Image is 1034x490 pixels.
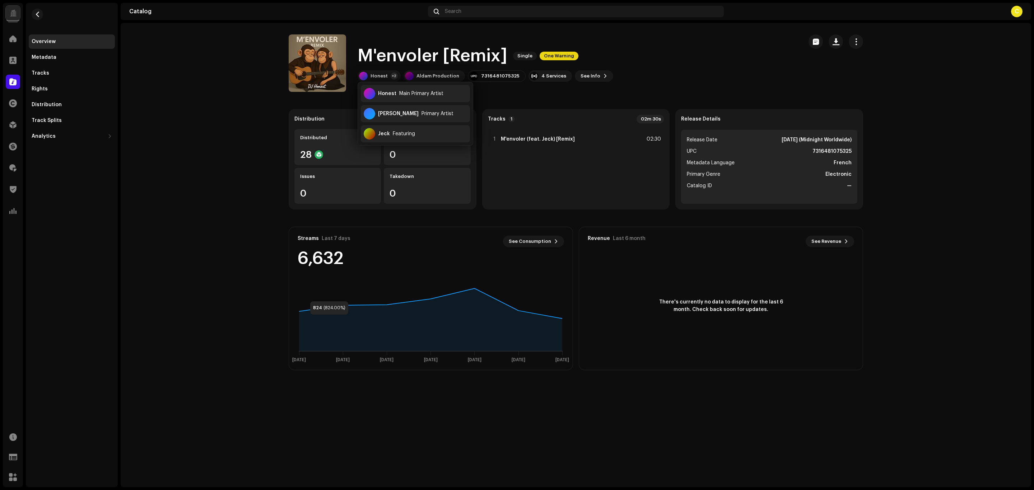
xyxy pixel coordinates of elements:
[687,147,697,156] span: UPC
[390,174,465,179] div: Takedown
[687,136,717,144] span: Release Date
[825,170,852,179] strong: Electronic
[681,116,721,122] strong: Release Details
[613,236,646,241] div: Last 6 month
[445,9,461,14] span: Search
[29,82,115,96] re-m-nav-item: Rights
[32,39,56,44] div: Overview
[811,234,841,249] span: See Revenue
[298,236,319,241] div: Streams
[378,91,396,96] div: Honest
[501,136,575,142] strong: M'envoler (feat. Jeck) [Remix]
[847,182,852,190] strong: —
[300,174,375,179] div: Issues
[32,118,62,123] div: Track Splits
[371,73,388,79] div: Honest
[300,135,375,141] div: Distributed
[581,69,600,83] span: See Info
[575,70,613,82] button: See Info
[481,73,520,79] div: 7316481075325
[380,358,393,362] text: [DATE]
[588,236,610,241] div: Revenue
[32,55,56,60] div: Metadata
[322,236,350,241] div: Last 7 days
[812,147,852,156] strong: 7316481075325
[294,116,325,122] div: Distribution
[399,91,443,96] div: Main Primary Artist
[29,34,115,49] re-m-nav-item: Overview
[645,135,661,143] div: 02:30
[416,73,459,79] div: Aldam Production
[540,52,578,60] span: One Warning
[29,98,115,112] re-m-nav-item: Distribution
[29,50,115,65] re-m-nav-item: Metadata
[509,234,551,249] span: See Consumption
[555,358,569,362] text: [DATE]
[32,133,56,139] div: Analytics
[1011,6,1023,17] div: C
[637,115,664,123] div: 02m 30s
[391,72,398,80] div: +2
[424,358,438,362] text: [DATE]
[782,136,852,144] strong: [DATE] (Midnight Worldwide)
[32,70,49,76] div: Tracks
[378,111,419,117] div: [PERSON_NAME]
[656,298,786,314] span: There's currently no data to display for the last 6 month. Check back soon for updates.
[687,170,720,179] span: Primary Genre
[32,102,62,108] div: Distribution
[834,159,852,167] strong: French
[29,66,115,80] re-m-nav-item: Tracks
[336,358,350,362] text: [DATE]
[508,116,515,122] p-badge: 1
[806,236,854,247] button: See Revenue
[488,116,506,122] strong: Tracks
[513,52,537,60] span: Single
[687,159,735,167] span: Metadata Language
[541,73,566,79] div: 4 Services
[378,131,390,137] div: Jeck
[32,86,48,92] div: Rights
[29,113,115,128] re-m-nav-item: Track Splits
[503,236,564,247] button: See Consumption
[468,358,481,362] text: [DATE]
[129,9,425,14] div: Catalog
[358,44,507,67] h1: M'envoler [Remix]
[512,358,525,362] text: [DATE]
[292,358,306,362] text: [DATE]
[687,182,712,190] span: Catalog ID
[421,111,453,117] div: Primary Artist
[29,129,115,143] re-m-nav-dropdown: Analytics
[393,131,415,137] div: Featuring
